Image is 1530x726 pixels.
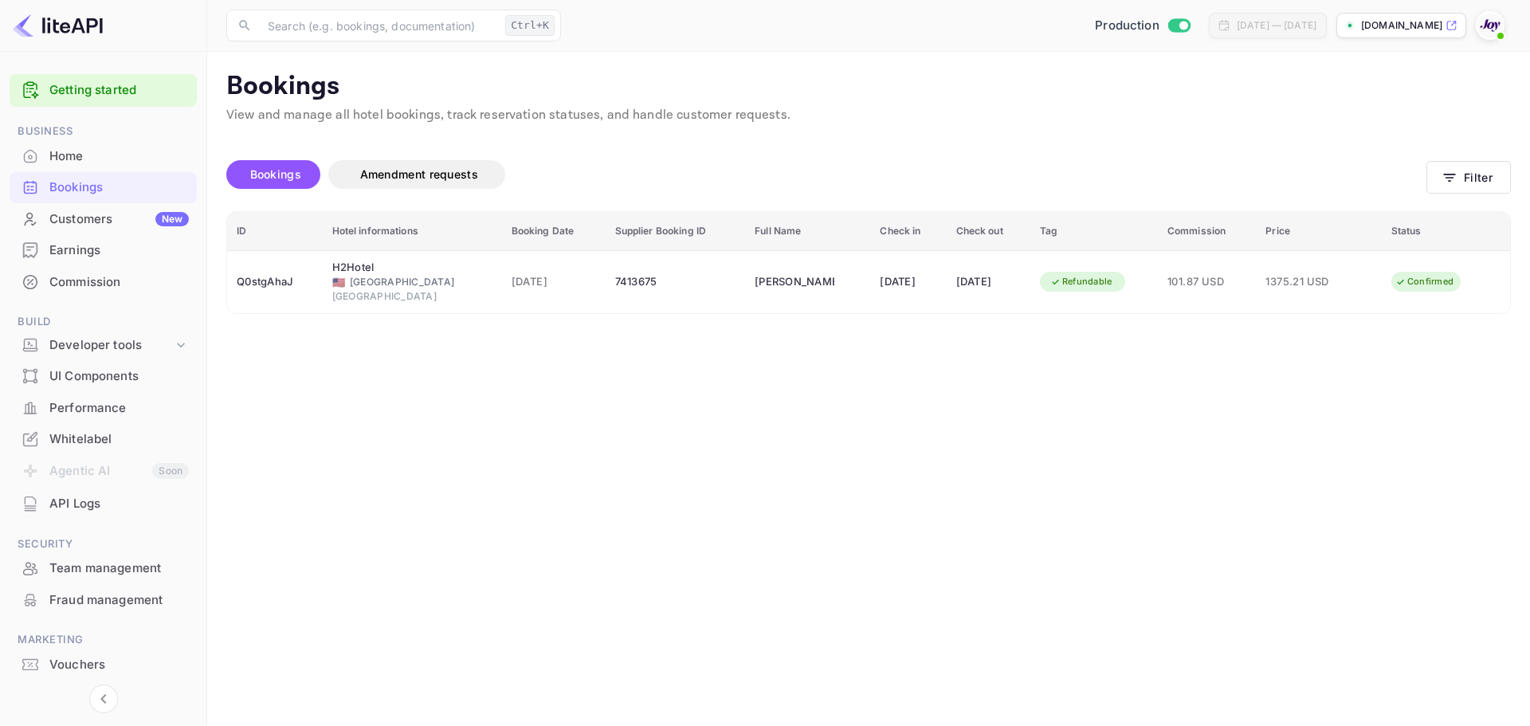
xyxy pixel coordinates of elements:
div: Confirmed [1385,272,1464,292]
div: Ctrl+K [505,15,555,36]
div: Commission [10,267,197,298]
a: Home [10,141,197,171]
a: Commission [10,267,197,296]
div: New [155,212,189,226]
span: Production [1095,17,1159,35]
div: API Logs [10,489,197,520]
div: Getting started [10,74,197,107]
a: API Logs [10,489,197,518]
div: [DATE] [880,269,936,295]
span: 101.87 USD [1167,273,1246,291]
th: Supplier Booking ID [606,212,746,251]
div: Whitelabel [10,424,197,455]
img: LiteAPI logo [13,13,103,38]
span: Amendment requests [360,167,478,181]
div: Bookings [10,172,197,203]
div: 7413675 [615,269,736,295]
th: Check in [870,212,946,251]
div: API Logs [49,495,189,513]
th: Full Name [745,212,870,251]
div: Developer tools [49,336,173,355]
a: CustomersNew [10,204,197,233]
div: UI Components [10,361,197,392]
div: Fraud management [49,591,189,610]
div: H2Hotel [332,260,412,276]
span: Marketing [10,631,197,649]
div: Developer tools [10,332,197,359]
a: Fraud management [10,585,197,614]
div: account-settings tabs [226,160,1426,189]
a: Earnings [10,235,197,265]
span: [DATE] [512,273,596,291]
a: Getting started [49,81,189,100]
div: Refundable [1040,272,1123,292]
th: Hotel informations [323,212,502,251]
th: Price [1256,212,1381,251]
div: UI Components [49,367,189,386]
span: Build [10,313,197,331]
a: Vouchers [10,649,197,679]
span: Security [10,536,197,553]
input: Search (e.g. bookings, documentation) [258,10,499,41]
a: Bookings [10,172,197,202]
div: Whitelabel [49,430,189,449]
div: [DATE] [956,269,1021,295]
th: Booking Date [502,212,606,251]
div: Team management [49,559,189,578]
div: Earnings [10,235,197,266]
div: Performance [49,399,189,418]
div: [GEOGRAPHIC_DATA] [332,275,492,289]
button: Collapse navigation [89,685,118,713]
th: Status [1382,212,1510,251]
div: Margaret DuChene [755,269,834,295]
table: booking table [227,212,1510,313]
div: [DATE] — [DATE] [1237,18,1316,33]
div: Customers [49,210,189,229]
img: With Joy [1477,13,1503,38]
a: Team management [10,553,197,583]
span: United States of America [332,277,345,288]
div: Earnings [49,241,189,260]
div: [GEOGRAPHIC_DATA] [332,289,492,304]
p: [DOMAIN_NAME] [1361,18,1442,33]
span: Bookings [250,167,301,181]
p: View and manage all hotel bookings, track reservation statuses, and handle customer requests. [226,106,1511,125]
th: ID [227,212,323,251]
div: Bookings [49,179,189,197]
div: Q0stgAhaJ [237,269,313,295]
div: Team management [10,553,197,584]
a: UI Components [10,361,197,390]
span: 1375.21 USD [1265,273,1345,291]
div: Commission [49,273,189,292]
div: Vouchers [10,649,197,681]
button: Filter [1426,161,1511,194]
a: Performance [10,393,197,422]
th: Commission [1158,212,1256,251]
a: Whitelabel [10,424,197,453]
div: CustomersNew [10,204,197,235]
th: Tag [1030,212,1158,251]
div: Switch to Sandbox mode [1089,17,1196,35]
div: Fraud management [10,585,197,616]
p: Bookings [226,71,1511,103]
div: Home [49,147,189,166]
div: Vouchers [49,656,189,674]
th: Check out [947,212,1030,251]
span: Business [10,123,197,140]
div: Home [10,141,197,172]
div: Performance [10,393,197,424]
